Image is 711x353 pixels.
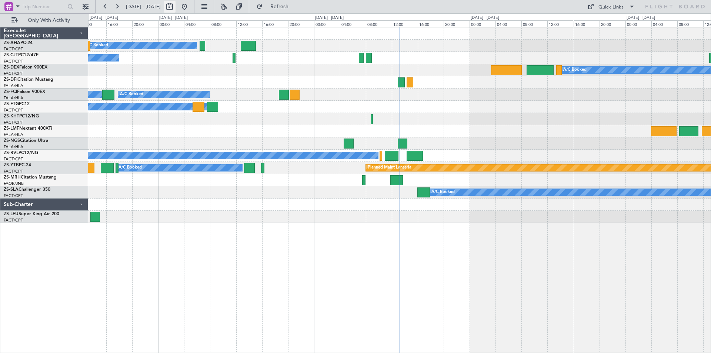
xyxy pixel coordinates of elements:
[4,65,19,70] span: ZS-DEX
[4,126,19,131] span: ZS-LMF
[4,212,19,216] span: ZS-LFU
[4,41,33,45] a: ZS-AHAPC-24
[264,4,295,9] span: Refresh
[627,15,655,21] div: [DATE] - [DATE]
[598,4,624,11] div: Quick Links
[4,126,52,131] a: ZS-LMFNextant 400XTi
[4,212,59,216] a: ZS-LFUSuper King Air 200
[80,20,106,27] div: 12:00
[651,20,677,27] div: 04:00
[4,163,19,167] span: ZS-YTB
[4,65,47,70] a: ZS-DEXFalcon 900EX
[159,15,188,21] div: [DATE] - [DATE]
[547,20,573,27] div: 12:00
[126,3,161,10] span: [DATE] - [DATE]
[4,83,23,89] a: FALA/HLA
[4,77,17,82] span: ZS-DFI
[4,114,39,119] a: ZS-KHTPC12/NG
[4,139,20,143] span: ZS-NGS
[574,20,600,27] div: 16:00
[4,151,19,155] span: ZS-RVL
[4,217,23,223] a: FACT/CPT
[4,169,23,174] a: FACT/CPT
[4,132,23,137] a: FALA/HLA
[368,162,411,173] div: Planned Maint Lanseria
[85,40,108,51] div: A/C Booked
[4,107,23,113] a: FACT/CPT
[4,102,19,106] span: ZS-FTG
[4,53,18,57] span: ZS-CJT
[4,175,21,180] span: ZS-MRH
[158,20,184,27] div: 00:00
[584,1,638,13] button: Quick Links
[4,71,23,76] a: FACT/CPT
[132,20,158,27] div: 20:00
[288,20,314,27] div: 20:00
[4,120,23,125] a: FACT/CPT
[315,15,344,21] div: [DATE] - [DATE]
[262,20,288,27] div: 16:00
[471,15,499,21] div: [DATE] - [DATE]
[106,20,132,27] div: 16:00
[4,139,48,143] a: ZS-NGSCitation Ultra
[120,89,143,100] div: A/C Booked
[4,95,23,101] a: FALA/HLA
[19,18,78,23] span: Only With Activity
[4,53,39,57] a: ZS-CJTPC12/47E
[4,151,38,155] a: ZS-RVLPC12/NG
[4,46,23,52] a: FACT/CPT
[444,20,470,27] div: 20:00
[210,20,236,27] div: 08:00
[4,102,30,106] a: ZS-FTGPC12
[4,163,31,167] a: ZS-YTBPC-24
[90,15,118,21] div: [DATE] - [DATE]
[4,90,17,94] span: ZS-FCI
[4,156,23,162] a: FACT/CPT
[418,20,444,27] div: 16:00
[431,187,455,198] div: A/C Booked
[470,20,495,27] div: 00:00
[600,20,625,27] div: 20:00
[4,77,53,82] a: ZS-DFICitation Mustang
[495,20,521,27] div: 04:00
[314,20,340,27] div: 00:00
[4,114,19,119] span: ZS-KHT
[4,187,19,192] span: ZS-SLA
[521,20,547,27] div: 08:00
[392,20,418,27] div: 12:00
[4,175,57,180] a: ZS-MRHCitation Mustang
[366,20,392,27] div: 08:00
[4,193,23,199] a: FACT/CPT
[23,1,65,12] input: Trip Number
[563,64,587,76] div: A/C Booked
[4,90,45,94] a: ZS-FCIFalcon 900EX
[4,41,20,45] span: ZS-AHA
[4,181,24,186] a: FAOR/JNB
[4,59,23,64] a: FACT/CPT
[118,162,142,173] div: A/C Booked
[340,20,366,27] div: 04:00
[8,14,80,26] button: Only With Activity
[4,187,50,192] a: ZS-SLAChallenger 350
[236,20,262,27] div: 12:00
[625,20,651,27] div: 00:00
[4,144,23,150] a: FALA/HLA
[677,20,703,27] div: 08:00
[253,1,297,13] button: Refresh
